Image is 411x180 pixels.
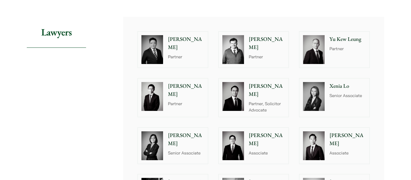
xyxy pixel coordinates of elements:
[329,93,366,99] p: Senior Associate
[249,150,285,156] p: Associate
[218,31,289,68] a: [PERSON_NAME] Partner
[299,78,370,117] a: Xenia Lo Senior Associate
[249,35,285,51] p: [PERSON_NAME]
[138,127,208,164] a: [PERSON_NAME] Senior Associate
[138,78,208,117] a: Henry Ma photo [PERSON_NAME] Partner
[329,82,366,90] p: Xenia Lo
[249,101,285,113] p: Partner, Solicitor Advocate
[249,131,285,148] p: [PERSON_NAME]
[168,54,204,60] p: Partner
[329,131,366,148] p: [PERSON_NAME]
[168,101,204,107] p: Partner
[218,78,289,117] a: [PERSON_NAME] Partner, Solicitor Advocate
[168,35,204,51] p: [PERSON_NAME]
[299,127,370,164] a: [PERSON_NAME] Associate
[249,82,285,98] p: [PERSON_NAME]
[141,82,163,111] img: Henry Ma photo
[27,17,86,48] h2: Lawyers
[138,31,208,68] a: [PERSON_NAME] Partner
[329,150,366,156] p: Associate
[168,131,204,148] p: [PERSON_NAME]
[329,46,366,52] p: Partner
[329,35,366,43] p: Yu Kew Leung
[168,150,204,156] p: Senior Associate
[168,82,204,98] p: [PERSON_NAME]
[218,127,289,164] a: [PERSON_NAME] Associate
[249,54,285,60] p: Partner
[299,31,370,68] a: Yu Kew Leung Partner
